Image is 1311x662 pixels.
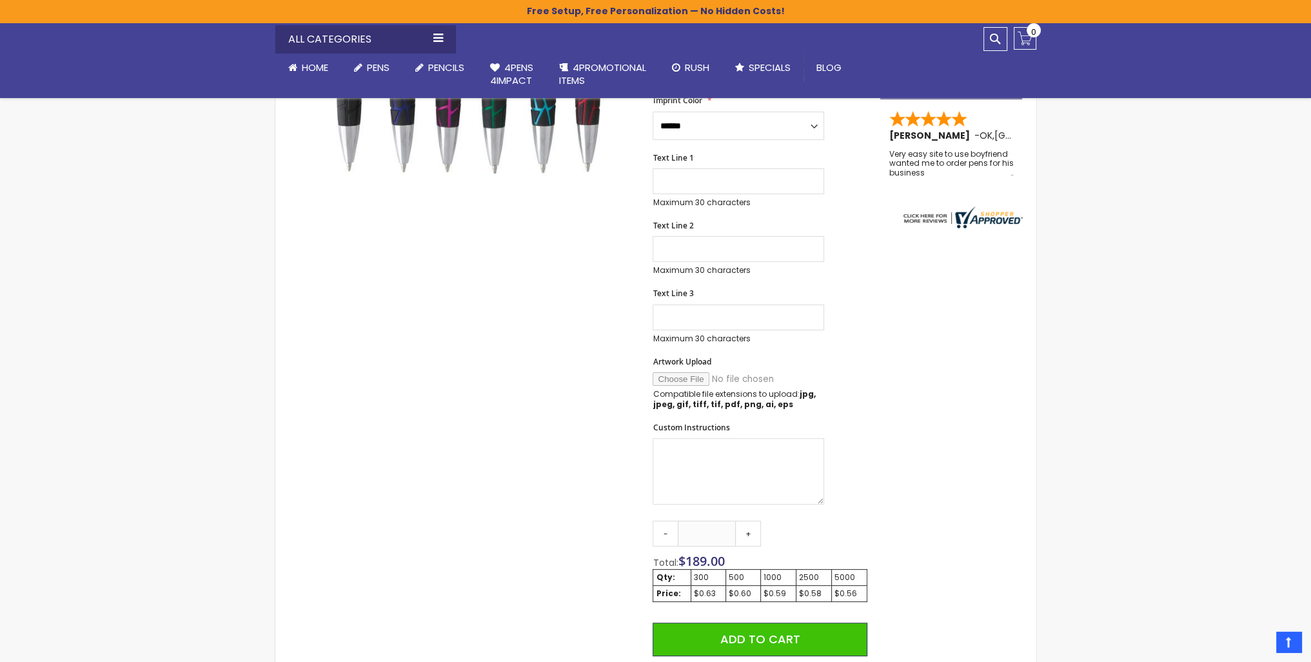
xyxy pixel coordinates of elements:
[653,521,678,547] a: -
[546,54,659,95] a: 4PROMOTIONALITEMS
[653,152,693,163] span: Text Line 1
[685,61,709,74] span: Rush
[803,54,854,82] a: Blog
[653,556,678,569] span: Total:
[653,623,867,656] button: Add to Cart
[653,356,711,367] span: Artwork Upload
[889,150,1014,177] div: Very easy site to use boyfriend wanted me to order pens for his business
[653,288,693,299] span: Text Line 3
[974,129,1089,142] span: - ,
[764,572,793,583] div: 1000
[367,61,389,74] span: Pens
[653,389,824,410] p: Compatible file extensions to upload:
[729,588,758,599] div: $0.60
[678,552,724,570] span: $
[889,129,974,142] span: [PERSON_NAME]
[685,552,724,570] span: 189.00
[275,54,341,82] a: Home
[900,220,1023,231] a: 4pens.com certificate URL
[341,54,402,82] a: Pens
[980,129,992,142] span: OK
[834,572,864,583] div: 5000
[659,54,722,82] a: Rush
[799,588,829,599] div: $0.58
[1031,26,1036,38] span: 0
[490,61,533,87] span: 4Pens 4impact
[653,334,824,344] p: Maximum 30 characters
[694,588,723,599] div: $0.63
[729,572,758,583] div: 500
[994,129,1089,142] span: [GEOGRAPHIC_DATA]
[735,521,761,547] a: +
[656,572,675,583] strong: Qty:
[764,588,793,599] div: $0.59
[799,572,829,583] div: 2500
[694,572,723,583] div: 300
[656,588,680,599] strong: Price:
[749,61,791,74] span: Specials
[653,220,693,231] span: Text Line 2
[477,54,546,95] a: 4Pens4impact
[722,54,803,82] a: Specials
[653,197,824,208] p: Maximum 30 characters
[559,61,646,87] span: 4PROMOTIONAL ITEMS
[720,631,800,647] span: Add to Cart
[428,61,464,74] span: Pencils
[653,95,702,106] span: Imprint Color
[653,388,815,410] strong: jpg, jpeg, gif, tiff, tif, pdf, png, ai, eps
[834,588,864,599] div: $0.56
[900,206,1023,228] img: 4pens.com widget logo
[653,265,824,276] p: Maximum 30 characters
[816,61,842,74] span: Blog
[1014,27,1036,50] a: 0
[653,422,729,433] span: Custom Instructions
[302,61,328,74] span: Home
[402,54,477,82] a: Pencils
[275,25,456,54] div: All Categories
